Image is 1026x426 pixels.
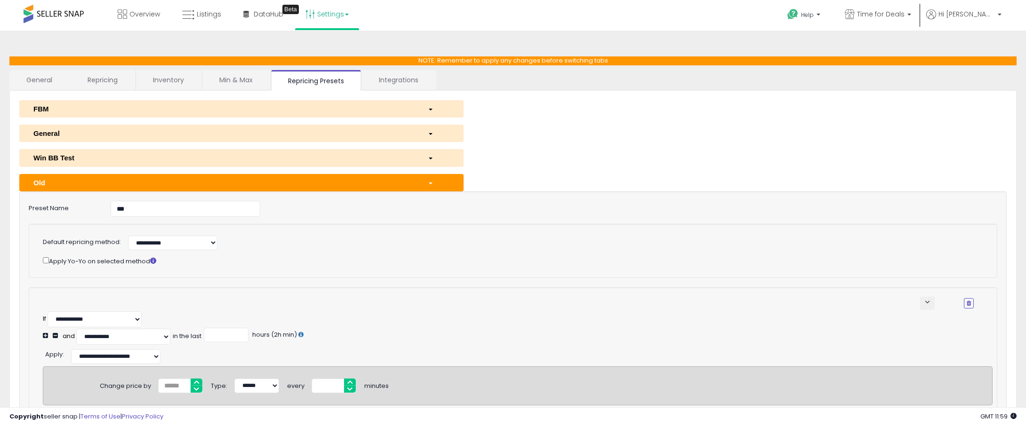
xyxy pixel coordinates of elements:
i: Get Help [787,8,799,20]
div: in the last [173,332,201,341]
span: hours (2h min) [251,330,297,339]
button: FBM [19,100,464,118]
a: General [9,70,70,90]
span: Listings [197,9,221,19]
a: Help [780,1,830,31]
button: Old [19,174,464,191]
div: Type: [211,379,227,391]
a: Inventory [136,70,201,90]
a: Privacy Policy [122,412,163,421]
strong: Copyright [9,412,44,421]
span: keyboard_arrow_down [923,298,932,307]
p: NOTE: Remember to apply any changes before switching tabs [9,56,1017,65]
span: Time for Deals [857,9,905,19]
div: : [45,347,64,359]
a: Hi [PERSON_NAME] [926,9,1002,31]
button: General [19,125,464,142]
a: Terms of Use [80,412,120,421]
div: seller snap | | [9,412,163,421]
span: 2025-10-9 11:59 GMT [980,412,1017,421]
label: Default repricing method: [43,238,121,247]
span: Hi [PERSON_NAME] [938,9,995,19]
div: General [26,128,421,138]
span: DataHub [254,9,283,19]
div: Change price by [100,379,151,391]
a: Min & Max [202,70,270,90]
button: keyboard_arrow_down [920,297,935,310]
div: Apply Yo-Yo on selected method [43,255,974,266]
button: Win BB Test [19,149,464,166]
div: every [287,379,305,391]
div: Tooltip anchor [282,5,299,14]
a: Repricing [71,70,135,90]
span: Apply [45,350,63,359]
div: Old [26,178,421,188]
div: Win BB Test [26,153,421,163]
label: Preset Name [22,201,104,213]
span: Help [801,11,814,19]
div: minutes [364,379,389,391]
span: Overview [129,9,160,19]
a: Repricing Presets [271,70,361,91]
i: Remove Condition [967,300,971,306]
div: FBM [26,104,421,114]
a: Integrations [362,70,435,90]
